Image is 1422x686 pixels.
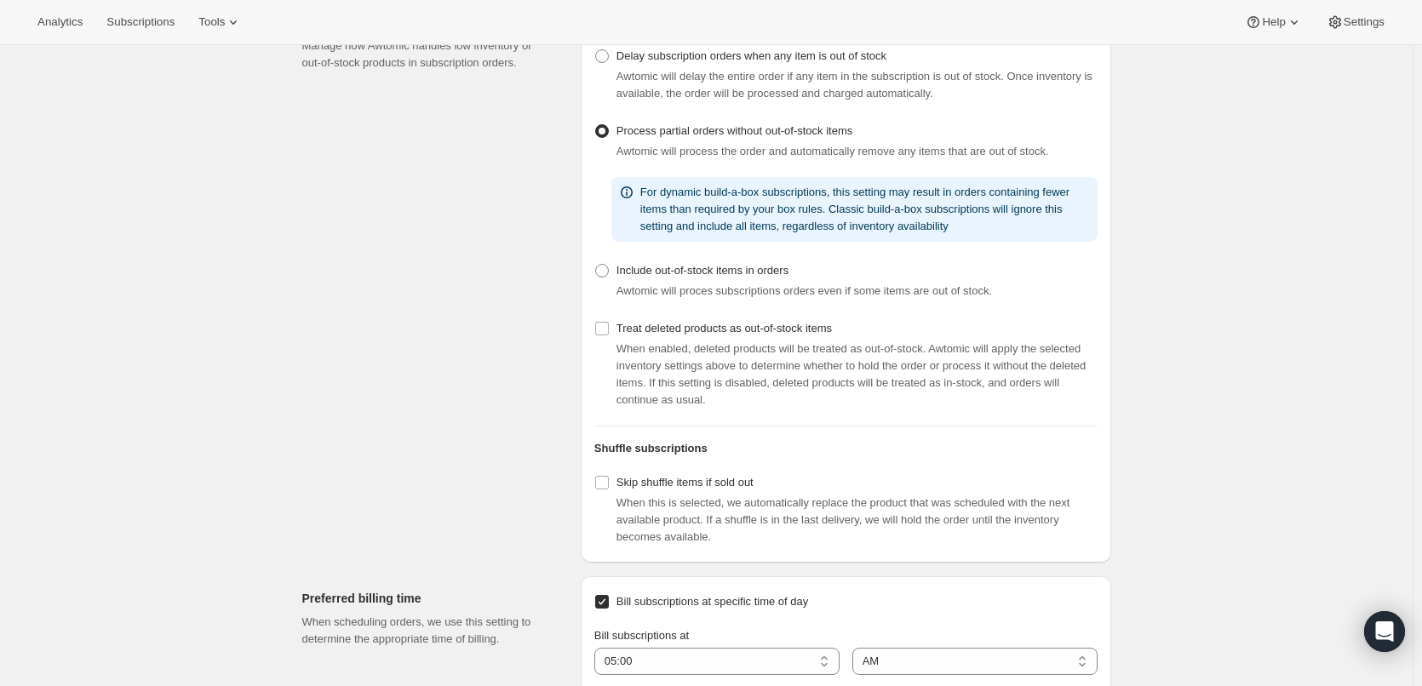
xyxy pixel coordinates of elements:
p: Manage how Awtomic handles low inventory or out-of-stock products in subscription orders. [302,37,553,71]
span: When enabled, deleted products will be treated as out-of-stock. Awtomic will apply the selected i... [616,342,1086,406]
span: Bill subscriptions at specific time of day [616,595,808,608]
span: Include out-of-stock items in orders [616,264,788,277]
span: Analytics [37,15,83,29]
p: For dynamic build-a-box subscriptions, this setting may result in orders containing fewer items t... [640,184,1091,235]
h2: Preferred billing time [302,590,553,607]
span: Awtomic will process the order and automatically remove any items that are out of stock. [616,145,1049,157]
span: Skip shuffle items if sold out [616,476,754,489]
button: Settings [1316,10,1395,34]
span: Tools [198,15,225,29]
p: When scheduling orders, we use this setting to determine the appropriate time of billing. [302,614,553,648]
span: Delay subscription orders when any item is out of stock [616,49,886,62]
span: When this is selected, we automatically replace the product that was scheduled with the next avai... [616,496,1070,543]
span: Awtomic will proces subscriptions orders even if some items are out of stock. [616,284,992,297]
button: Help [1235,10,1312,34]
span: Awtomic will delay the entire order if any item in the subscription is out of stock. Once invento... [616,70,1092,100]
span: Subscriptions [106,15,175,29]
span: Treat deleted products as out-of-stock items [616,322,832,334]
span: Settings [1344,15,1385,29]
span: Help [1262,15,1285,29]
button: Subscriptions [96,10,185,34]
h2: Shuffle subscriptions [594,440,1098,457]
div: Open Intercom Messenger [1364,611,1405,652]
button: Analytics [27,10,93,34]
span: Bill subscriptions at [594,629,689,642]
span: Process partial orders without out-of-stock items [616,124,852,137]
button: Tools [188,10,252,34]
